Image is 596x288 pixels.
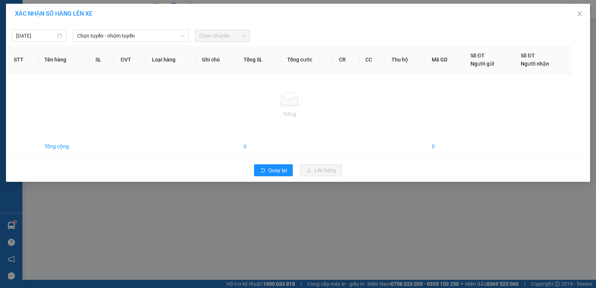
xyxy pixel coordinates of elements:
[470,53,485,58] span: Số ĐT
[14,110,565,118] div: Trống
[53,35,87,61] span: HỘI NGHĨA
[268,166,287,174] span: Quay lại
[180,34,185,38] span: down
[300,164,342,176] button: uploadLên hàng
[6,6,48,33] div: VP Nông Trường 718
[15,10,92,17] span: XÁC NHẬN SỐ HÀNG LÊN XE
[238,136,281,157] td: 0
[53,39,64,47] span: DĐ:
[281,45,333,74] th: Tổng cước
[196,45,238,74] th: Ghi chú
[8,45,38,74] th: STT
[521,53,535,58] span: Số ĐT
[577,11,583,17] span: close
[426,45,465,74] th: Mã GD
[199,30,245,41] span: Chọn chuyến
[89,45,114,74] th: SL
[238,45,281,74] th: Tổng SL
[38,45,90,74] th: Tên hàng
[53,7,71,15] span: Nhận:
[115,45,146,74] th: ĐVT
[333,45,359,74] th: CR
[6,7,18,15] span: Gửi:
[359,45,386,74] th: CC
[38,136,90,157] td: Tổng cộng
[260,168,265,174] span: rollback
[146,45,196,74] th: Loại hàng
[470,61,494,67] span: Người gửi
[77,30,184,41] span: Chọn tuyến - nhóm tuyến
[521,61,549,67] span: Người nhận
[426,136,465,157] td: 0
[53,24,105,35] div: 0368395681
[254,164,293,176] button: rollbackQuay lại
[569,4,590,25] button: Close
[53,6,105,24] div: DỌC ĐƯỜNG
[386,45,426,74] th: Thu hộ
[16,32,56,40] input: 13/10/2025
